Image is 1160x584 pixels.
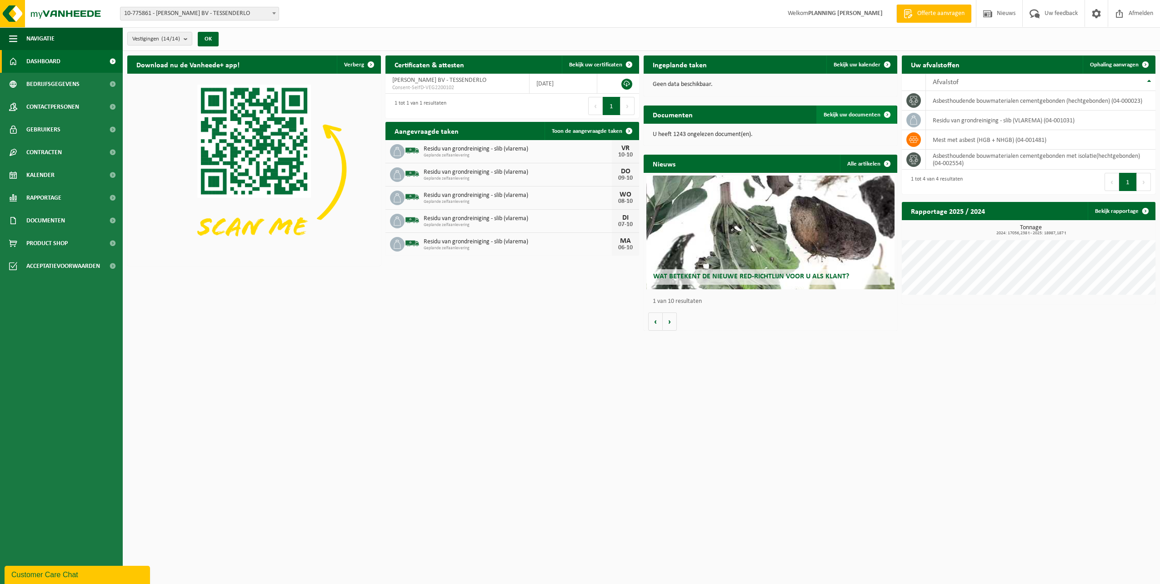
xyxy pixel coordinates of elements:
[926,150,1155,170] td: asbesthoudende bouwmaterialen cementgebonden met isolatie(hechtgebonden) (04-002554)
[424,246,612,251] span: Geplande zelfaanlevering
[385,122,468,140] h2: Aangevraagde taken
[569,62,622,68] span: Bekijk uw certificaten
[653,131,888,138] p: U heeft 1243 ongelezen document(en).
[616,245,635,251] div: 06-10
[26,27,55,50] span: Navigatie
[906,172,963,192] div: 1 tot 4 van 4 resultaten
[1119,173,1137,191] button: 1
[646,176,895,289] a: Wat betekent de nieuwe RED-richtlijn voor u als klant?
[616,198,635,205] div: 08-10
[824,112,880,118] span: Bekijk uw documenten
[926,91,1155,111] td: asbesthoudende bouwmaterialen cementgebonden (hechtgebonden) (04-000023)
[26,164,55,186] span: Kalender
[424,169,612,176] span: Residu van grondreiniging - slib (vlarema)
[26,50,60,73] span: Dashboard
[926,130,1155,150] td: mest met asbest (HGB + NHGB) (04-001481)
[616,237,635,245] div: MA
[390,96,446,116] div: 1 tot 1 van 1 resultaten
[26,141,62,164] span: Contracten
[933,79,959,86] span: Afvalstof
[26,73,80,96] span: Bedrijfsgegevens
[653,298,893,305] p: 1 van 10 resultaten
[616,152,635,158] div: 10-10
[132,32,180,46] span: Vestigingen
[616,191,635,198] div: WO
[616,214,635,222] div: DI
[1137,173,1151,191] button: Next
[588,97,603,115] button: Previous
[405,166,420,181] img: BL-SO-LV
[653,273,849,280] span: Wat betekent de nieuwe RED-richtlijn voor u als klant?
[392,84,522,91] span: Consent-SelfD-VEG2200102
[1083,55,1155,74] a: Ophaling aanvragen
[616,175,635,181] div: 09-10
[392,77,486,84] span: [PERSON_NAME] BV - TESSENDERLO
[545,122,638,140] a: Toon de aangevraagde taken
[344,62,364,68] span: Verberg
[127,32,192,45] button: Vestigingen(14/14)
[644,155,685,172] h2: Nieuws
[603,97,620,115] button: 1
[816,106,896,124] a: Bekijk uw documenten
[808,10,883,17] strong: PLANNING [PERSON_NAME]
[405,143,420,158] img: BL-SO-LV
[26,209,65,232] span: Documenten
[424,199,612,205] span: Geplande zelfaanlevering
[840,155,896,173] a: Alle artikelen
[127,55,249,73] h2: Download nu de Vanheede+ app!
[161,36,180,42] count: (14/14)
[896,5,971,23] a: Offerte aanvragen
[405,212,420,228] img: BL-SO-LV
[424,215,612,222] span: Residu van grondreiniging - slib (vlarema)
[424,153,612,158] span: Geplande zelfaanlevering
[616,145,635,152] div: VR
[405,236,420,251] img: BL-SO-LV
[424,238,612,246] span: Residu van grondreiniging - slib (vlarema)
[552,128,622,134] span: Toon de aangevraagde taken
[424,192,612,199] span: Residu van grondreiniging - slib (vlarema)
[127,74,381,264] img: Download de VHEPlus App
[826,55,896,74] a: Bekijk uw kalender
[644,106,702,123] h2: Documenten
[1105,173,1119,191] button: Previous
[120,7,279,20] span: 10-775861 - YVES MAES BV - TESSENDERLO
[424,176,612,181] span: Geplande zelfaanlevering
[915,9,967,18] span: Offerte aanvragen
[906,225,1155,236] h3: Tonnage
[424,146,612,153] span: Residu van grondreiniging - slib (vlarema)
[1088,202,1155,220] a: Bekijk rapportage
[530,74,597,94] td: [DATE]
[834,62,880,68] span: Bekijk uw kalender
[663,312,677,331] button: Volgende
[902,55,969,73] h2: Uw afvalstoffen
[385,55,473,73] h2: Certificaten & attesten
[5,564,152,584] iframe: chat widget
[906,231,1155,236] span: 2024: 17056,238 t - 2025: 18987,187 t
[1090,62,1139,68] span: Ophaling aanvragen
[198,32,219,46] button: OK
[562,55,638,74] a: Bekijk uw certificaten
[648,312,663,331] button: Vorige
[926,111,1155,130] td: residu van grondreiniging - slib (VLAREMA) (04-001031)
[26,232,68,255] span: Product Shop
[26,186,61,209] span: Rapportage
[26,255,100,277] span: Acceptatievoorwaarden
[616,222,635,228] div: 07-10
[26,118,60,141] span: Gebruikers
[902,202,994,220] h2: Rapportage 2025 / 2024
[337,55,380,74] button: Verberg
[620,97,635,115] button: Next
[405,189,420,205] img: BL-SO-LV
[644,55,716,73] h2: Ingeplande taken
[424,222,612,228] span: Geplande zelfaanlevering
[616,168,635,175] div: DO
[653,81,888,88] p: Geen data beschikbaar.
[26,96,79,118] span: Contactpersonen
